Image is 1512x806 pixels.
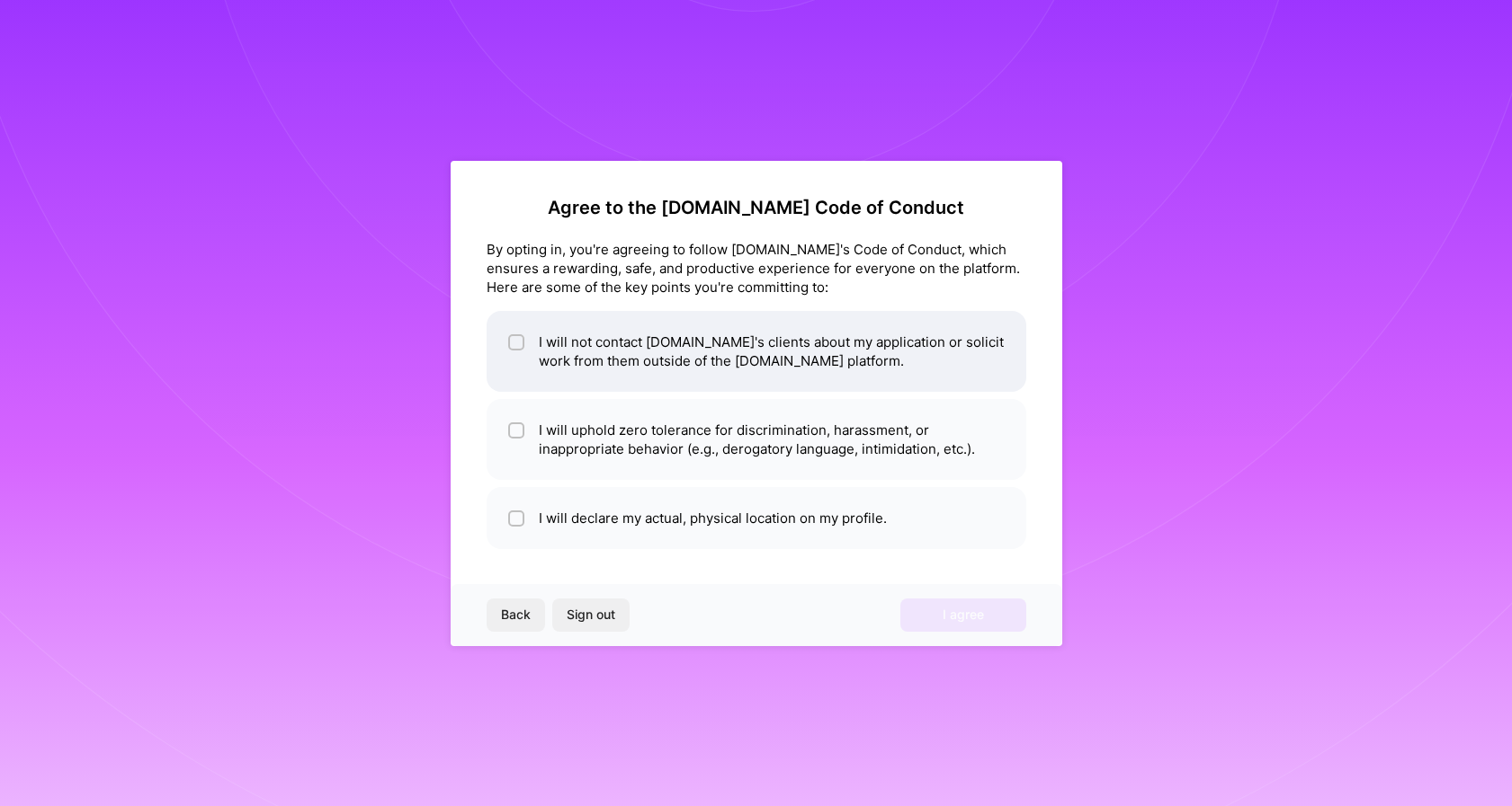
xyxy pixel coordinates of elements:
button: Sign out [552,598,630,631]
div: By opting in, you're agreeing to follow [DOMAIN_NAME]'s Code of Conduct, which ensures a rewardin... [487,240,1026,297]
h2: Agree to the [DOMAIN_NAME] Code of Conduct [487,197,1026,218]
span: Back [501,606,531,624]
li: I will declare my actual, physical location on my profile. [487,487,1026,549]
li: I will uphold zero tolerance for discrimination, harassment, or inappropriate behavior (e.g., der... [487,399,1026,480]
button: Back [487,598,545,631]
span: Sign out [567,606,615,624]
li: I will not contact [DOMAIN_NAME]'s clients about my application or solicit work from them outside... [487,311,1026,392]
